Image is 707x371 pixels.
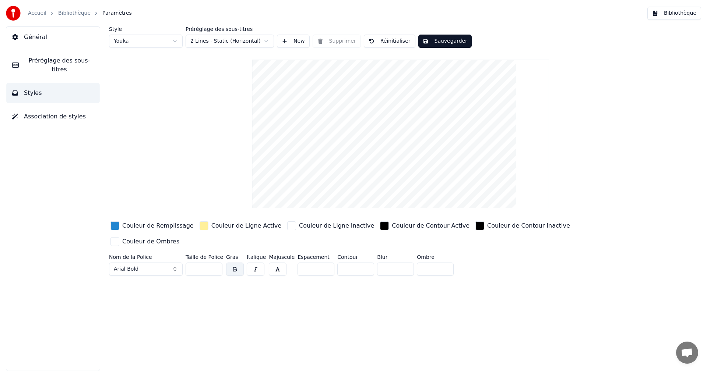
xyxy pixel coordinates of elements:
a: Bibliothèque [58,10,91,17]
label: Taille de Police [186,254,223,260]
label: Nom de la Police [109,254,183,260]
label: Espacement [298,254,334,260]
div: Couleur de Remplissage [122,221,194,230]
button: Sauvegarder [418,35,472,48]
span: Styles [24,89,42,97]
button: Couleur de Contour Inactive [474,220,571,232]
button: Réinitialiser [364,35,415,48]
button: Association de styles [6,106,100,127]
nav: breadcrumb [28,10,132,17]
div: Couleur de Ligne Active [211,221,281,230]
button: Couleur de Contour Active [379,220,471,232]
div: Ouvrir le chat [676,342,698,364]
label: Italique [247,254,266,260]
label: Contour [337,254,374,260]
div: Couleur de Contour Inactive [487,221,570,230]
label: Préréglage des sous-titres [186,26,274,32]
div: Couleur de Ombres [122,237,179,246]
button: Couleur de Ligne Active [198,220,283,232]
button: New [277,35,310,48]
button: Couleur de Remplissage [109,220,195,232]
span: Préréglage des sous-titres [25,56,94,74]
span: Association de styles [24,112,86,121]
button: Styles [6,83,100,103]
button: Général [6,27,100,47]
div: Couleur de Ligne Inactive [299,221,374,230]
span: Arial Bold [114,265,138,273]
label: Majuscule [269,254,295,260]
span: Général [24,33,47,42]
button: Bibliothèque [647,7,701,20]
button: Couleur de Ligne Inactive [286,220,376,232]
div: Couleur de Contour Active [392,221,469,230]
img: youka [6,6,21,21]
label: Ombre [417,254,454,260]
button: Préréglage des sous-titres [6,50,100,80]
label: Gras [226,254,244,260]
button: Couleur de Ombres [109,236,181,247]
label: Style [109,26,183,32]
label: Blur [377,254,414,260]
a: Accueil [28,10,46,17]
span: Paramètres [102,10,132,17]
